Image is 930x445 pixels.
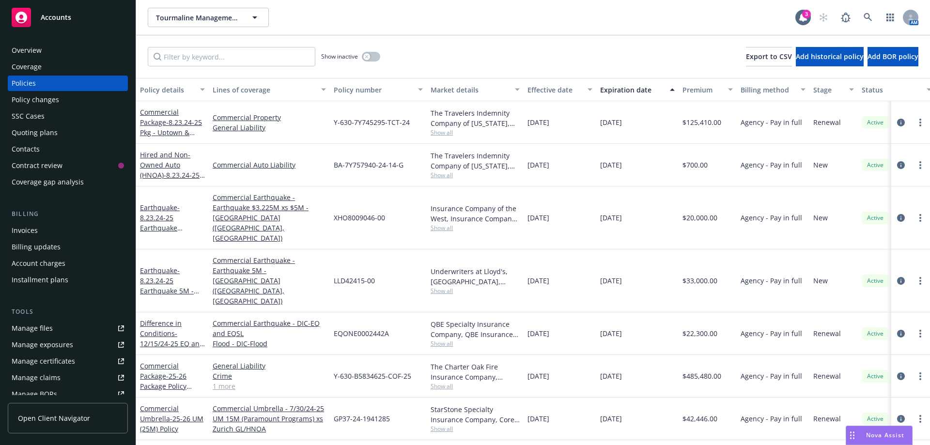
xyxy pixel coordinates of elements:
div: Manage BORs [12,386,57,402]
div: Manage certificates [12,353,75,369]
button: Policy number [330,78,427,101]
div: Coverage gap analysis [12,174,84,190]
div: SSC Cases [12,108,45,124]
span: GP37-24-1941285 [334,414,390,424]
span: XHO8009046-00 [334,213,385,223]
a: Commercial Umbrella - 7/30/24-25 UM 15M (Paramount Programs) xs Zurich GL/HNOA [213,403,326,434]
a: Manage certificates [8,353,128,369]
div: Contacts [12,141,40,157]
a: Flood - DIC-Flood [213,338,326,349]
div: Policies [12,76,36,91]
button: Stage [809,78,858,101]
span: Show inactive [321,52,358,61]
span: $700.00 [682,160,708,170]
span: [DATE] [600,213,622,223]
span: Nova Assist [866,431,904,439]
span: - 25-26 UM (25M) Policy [140,414,203,433]
a: Manage exposures [8,337,128,353]
span: [DATE] [600,276,622,286]
a: Manage files [8,321,128,336]
a: circleInformation [895,117,907,128]
span: Tourmaline Management LLC [156,13,240,23]
span: Add BOR policy [868,52,918,61]
a: Invoices [8,223,128,238]
div: Billing method [741,85,795,95]
span: Renewal [813,414,841,424]
a: circleInformation [895,212,907,224]
span: $20,000.00 [682,213,717,223]
span: Open Client Navigator [18,413,90,423]
button: Lines of coverage [209,78,330,101]
span: [DATE] [527,213,549,223]
button: Tourmaline Management LLC [148,8,269,27]
button: Export to CSV [746,47,792,66]
button: Billing method [737,78,809,101]
span: New [813,160,828,170]
span: Agency - Pay in full [741,328,802,338]
span: $485,480.00 [682,371,721,381]
a: Difference in Conditions [140,319,204,379]
span: Active [866,118,885,127]
span: [DATE] [527,276,549,286]
div: Policy number [334,85,412,95]
div: Tools [8,307,128,317]
a: more [914,212,926,224]
span: Show all [431,287,520,295]
a: Manage BORs [8,386,128,402]
div: The Travelers Indemnity Company of [US_STATE], Travelers Insurance [431,151,520,171]
button: Market details [427,78,524,101]
span: [DATE] [600,117,622,127]
button: Add BOR policy [868,47,918,66]
a: circleInformation [895,370,907,382]
a: Start snowing [814,8,833,27]
a: Switch app [881,8,900,27]
span: $42,446.00 [682,414,717,424]
a: more [914,159,926,171]
span: $33,000.00 [682,276,717,286]
span: Active [866,414,885,423]
div: Status [862,85,921,95]
span: Show all [431,425,520,433]
a: more [914,117,926,128]
a: more [914,370,926,382]
span: [DATE] [600,414,622,424]
div: Contract review [12,158,62,173]
a: Policies [8,76,128,91]
a: Commercial Umbrella [140,404,203,433]
span: Agency - Pay in full [741,414,802,424]
a: Earthquake [140,203,201,283]
a: Billing updates [8,239,128,255]
div: Insurance Company of the West, Insurance Company of the West (ICW), Amwins [431,203,520,224]
span: Add historical policy [796,52,864,61]
span: - 8.23.24-25 Pkg - Uptown & [PERSON_NAME] [140,118,202,147]
a: circleInformation [895,275,907,287]
span: Active [866,214,885,222]
button: Effective date [524,78,596,101]
a: Account charges [8,256,128,271]
span: [DATE] [527,160,549,170]
span: Y-630-B5834625-COF-25 [334,371,411,381]
span: [DATE] [600,160,622,170]
span: Show all [431,171,520,179]
a: circleInformation [895,159,907,171]
span: Agency - Pay in full [741,213,802,223]
span: [DATE] [600,328,622,338]
a: circleInformation [895,328,907,339]
div: Quoting plans [12,125,58,140]
a: Manage claims [8,370,128,385]
div: Underwriters at Lloyd's, [GEOGRAPHIC_DATA], [PERSON_NAME] of [GEOGRAPHIC_DATA], [GEOGRAPHIC_DATA] [431,266,520,287]
span: New [813,276,828,286]
a: Coverage gap analysis [8,174,128,190]
a: Coverage [8,59,128,75]
span: Show all [431,339,520,348]
div: Billing [8,209,128,219]
span: [DATE] [527,371,549,381]
a: Installment plans [8,272,128,288]
div: Expiration date [600,85,664,95]
button: Add historical policy [796,47,864,66]
div: Manage claims [12,370,61,385]
span: Agency - Pay in full [741,117,802,127]
span: $22,300.00 [682,328,717,338]
span: [DATE] [527,414,549,424]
